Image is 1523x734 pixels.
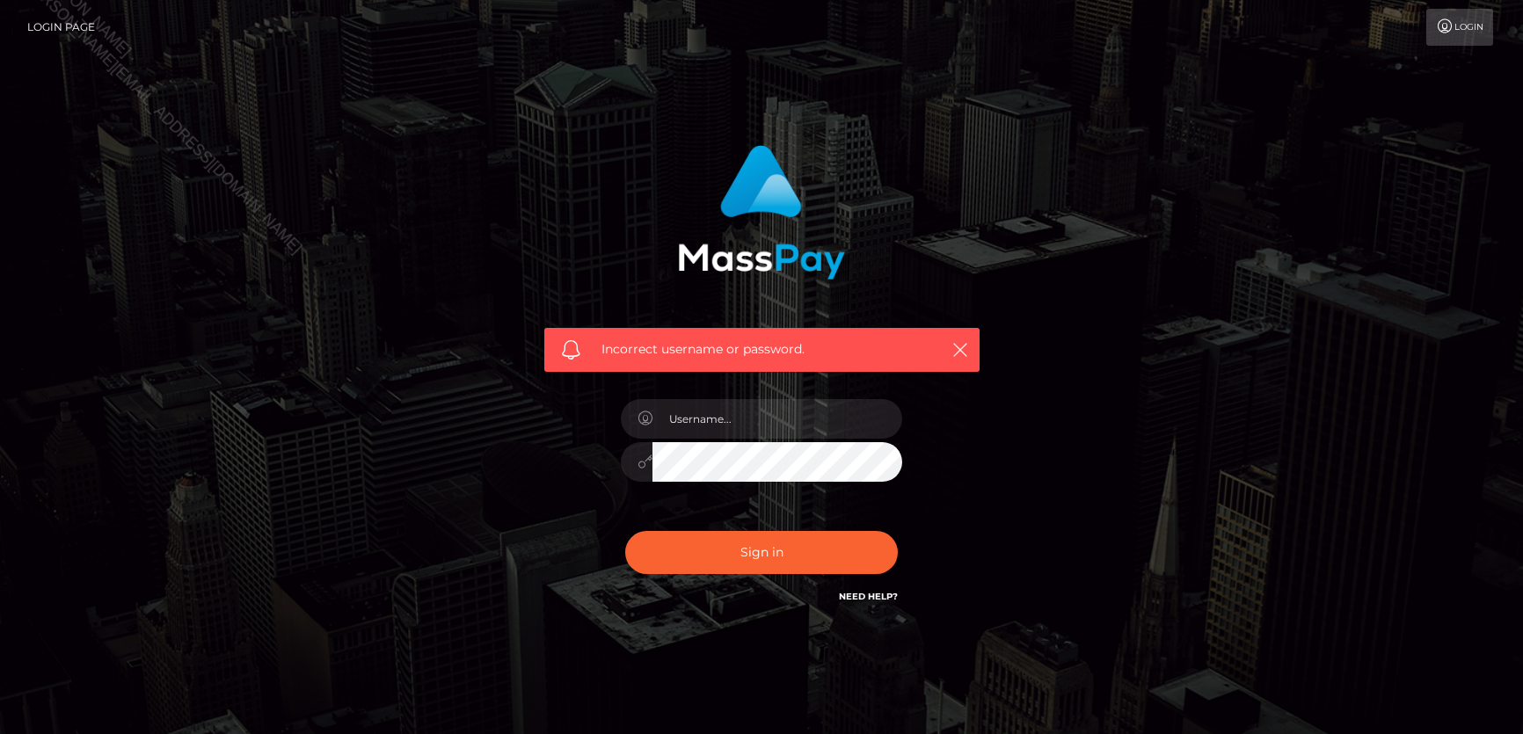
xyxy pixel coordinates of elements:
button: Sign in [625,531,898,574]
a: Login [1426,9,1493,46]
input: Username... [652,399,902,439]
a: Login Page [27,9,95,46]
span: Incorrect username or password. [601,340,922,359]
a: Need Help? [839,591,898,602]
img: MassPay Login [678,145,845,280]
